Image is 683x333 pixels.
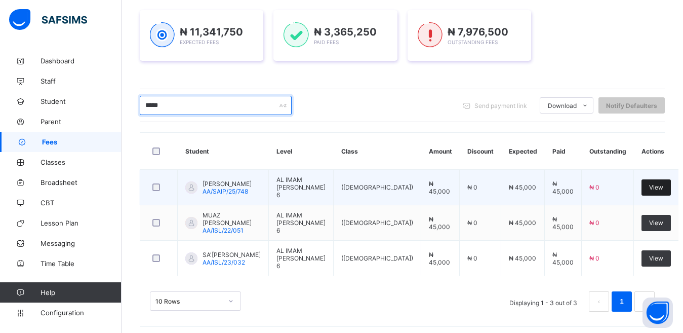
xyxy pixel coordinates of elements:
a: 1 [617,295,626,308]
span: MUAZ [PERSON_NAME] [203,211,261,227]
span: Lesson Plan [41,219,122,227]
span: ₦ 3,365,250 [314,26,377,38]
span: Classes [41,158,122,166]
th: Outstanding [582,133,634,170]
th: Student [178,133,269,170]
th: Actions [634,133,679,170]
span: View [649,219,663,227]
span: Paid Fees [314,39,339,45]
span: AA/ISL/22/051 [203,227,244,234]
div: 10 Rows [155,298,222,305]
li: Displaying 1 - 3 out of 3 [502,291,585,312]
span: Staff [41,77,122,85]
span: CBT [41,199,122,207]
img: safsims [9,9,87,30]
span: Expected Fees [180,39,219,45]
span: AA/SAIP/25/748 [203,188,248,195]
span: ₦ 45,000 [552,180,574,195]
span: SA'[PERSON_NAME] [203,251,261,258]
span: Outstanding Fees [448,39,498,45]
span: View [649,254,663,262]
span: Student [41,97,122,105]
span: AA/ISL/23/032 [203,258,245,266]
span: Parent [41,118,122,126]
span: Configuration [41,309,121,317]
span: ₦ 45,000 [509,254,536,262]
span: ₦ 0 [467,183,477,191]
img: expected-1.03dd87d44185fb6c27cc9b2570c10499.svg [150,22,175,48]
span: ₦ 0 [467,219,477,227]
span: Time Table [41,260,122,268]
th: Discount [460,133,501,170]
span: ₦ 45,000 [429,180,450,195]
span: Help [41,288,121,297]
span: ₦ 7,976,500 [448,26,508,38]
span: ₦ 11,341,750 [180,26,243,38]
span: Dashboard [41,57,122,65]
span: View [649,183,663,191]
span: Send payment link [474,102,527,109]
li: 上一页 [589,291,609,312]
span: Fees [42,138,122,146]
span: ₦ 0 [467,254,477,262]
th: Class [334,133,421,170]
img: outstanding-1.146d663e52f09953f639664a84e30106.svg [418,22,443,48]
span: Messaging [41,239,122,247]
span: AL IMAM [PERSON_NAME] 6 [276,211,326,234]
span: ₦ 0 [589,183,599,191]
span: Download [548,102,577,109]
span: ₦ 45,000 [552,251,574,266]
span: Broadsheet [41,178,122,187]
span: ₦ 45,000 [509,183,536,191]
button: prev page [589,291,609,312]
span: ₦ 45,000 [509,219,536,227]
span: AL IMAM [PERSON_NAME] 6 [276,176,326,199]
th: Paid [545,133,582,170]
span: Notify Defaulters [606,102,657,109]
span: ([DEMOGRAPHIC_DATA]) [341,254,413,262]
span: ([DEMOGRAPHIC_DATA]) [341,219,413,227]
span: ₦ 45,000 [429,251,450,266]
span: ₦ 45,000 [552,215,574,231]
th: Level [269,133,334,170]
img: paid-1.3eb1404cbcb1d3b736510a26bbfa3ccb.svg [284,22,308,48]
span: ([DEMOGRAPHIC_DATA]) [341,183,413,191]
span: AL IMAM [PERSON_NAME] 6 [276,247,326,270]
button: next page [634,291,655,312]
li: 1 [612,291,632,312]
span: ₦ 0 [589,254,599,262]
span: ₦ 0 [589,219,599,227]
th: Expected [501,133,545,170]
th: Amount [421,133,460,170]
span: [PERSON_NAME] [203,180,252,188]
button: Open asap [642,298,673,328]
li: 下一页 [634,291,655,312]
span: ₦ 45,000 [429,215,450,231]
